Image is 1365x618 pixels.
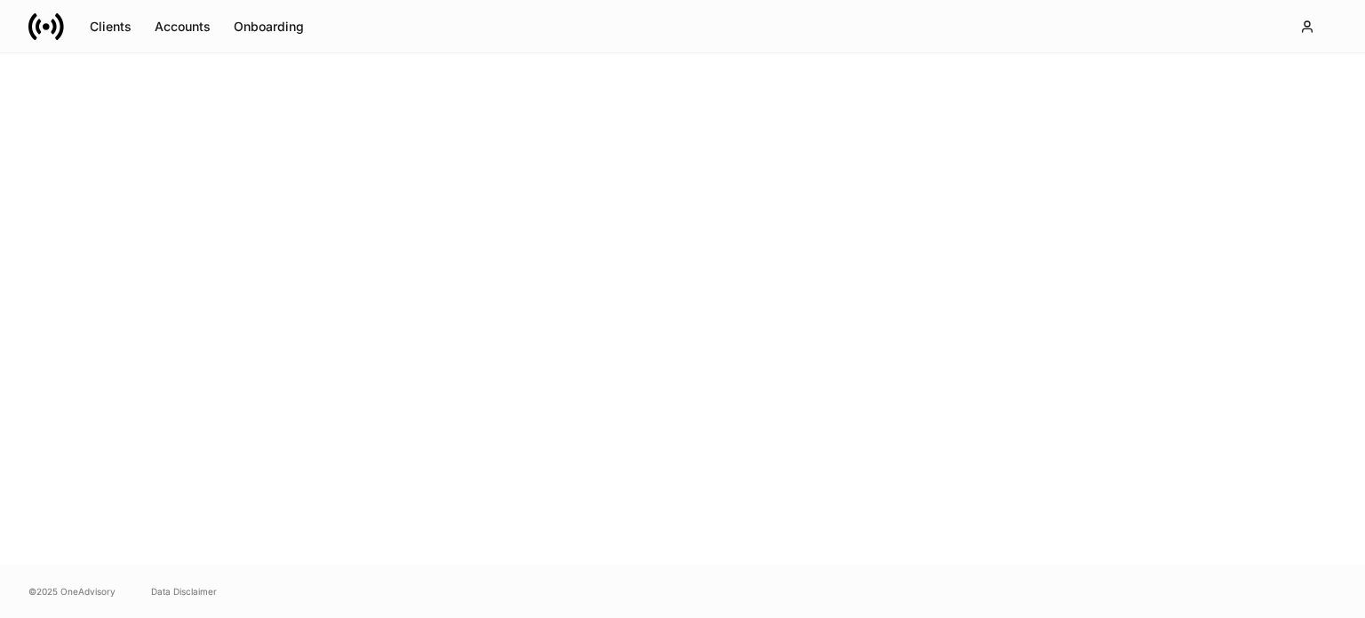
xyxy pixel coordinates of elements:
[143,12,222,41] button: Accounts
[222,12,315,41] button: Onboarding
[90,20,132,33] div: Clients
[155,20,211,33] div: Accounts
[151,584,217,598] a: Data Disclaimer
[28,584,116,598] span: © 2025 OneAdvisory
[234,20,304,33] div: Onboarding
[78,12,143,41] button: Clients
